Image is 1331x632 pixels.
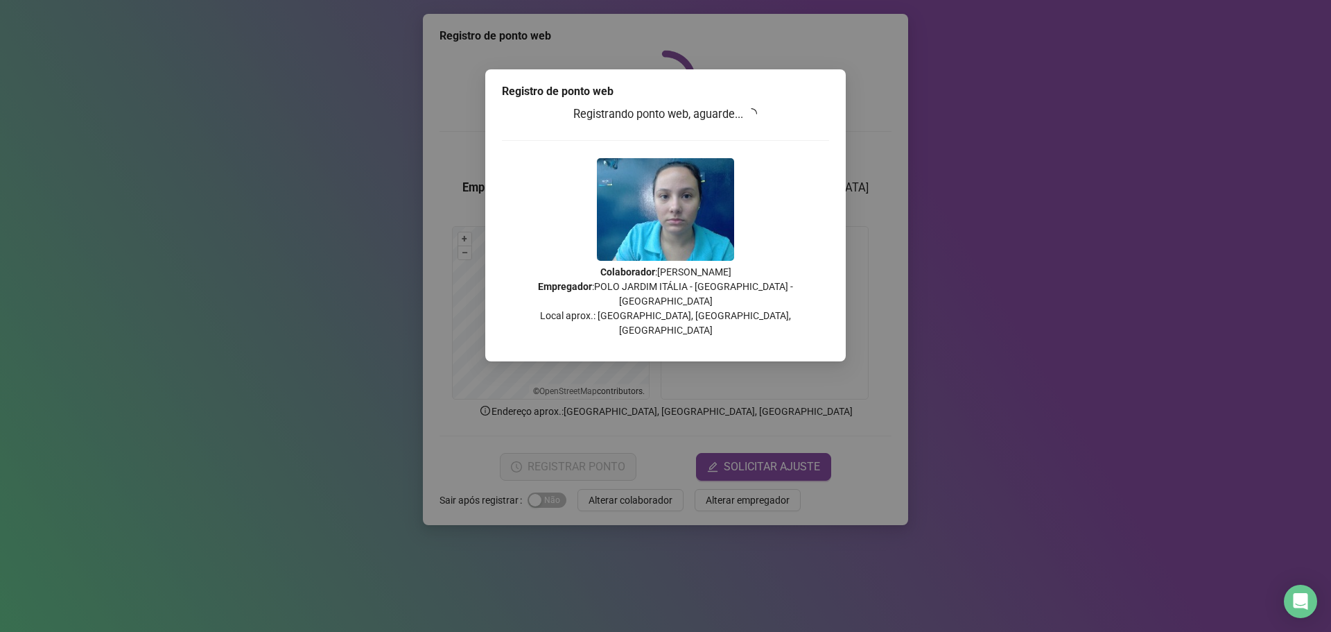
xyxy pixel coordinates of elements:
h3: Registrando ponto web, aguarde... [502,105,829,123]
strong: Colaborador [600,266,655,277]
p: : [PERSON_NAME] : POLO JARDIM ITÁLIA - [GEOGRAPHIC_DATA] - [GEOGRAPHIC_DATA] Local aprox.: [GEOGR... [502,265,829,338]
img: 9k= [597,158,734,261]
span: loading [745,106,760,121]
strong: Empregador [538,281,592,292]
div: Open Intercom Messenger [1284,585,1317,618]
div: Registro de ponto web [502,83,829,100]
